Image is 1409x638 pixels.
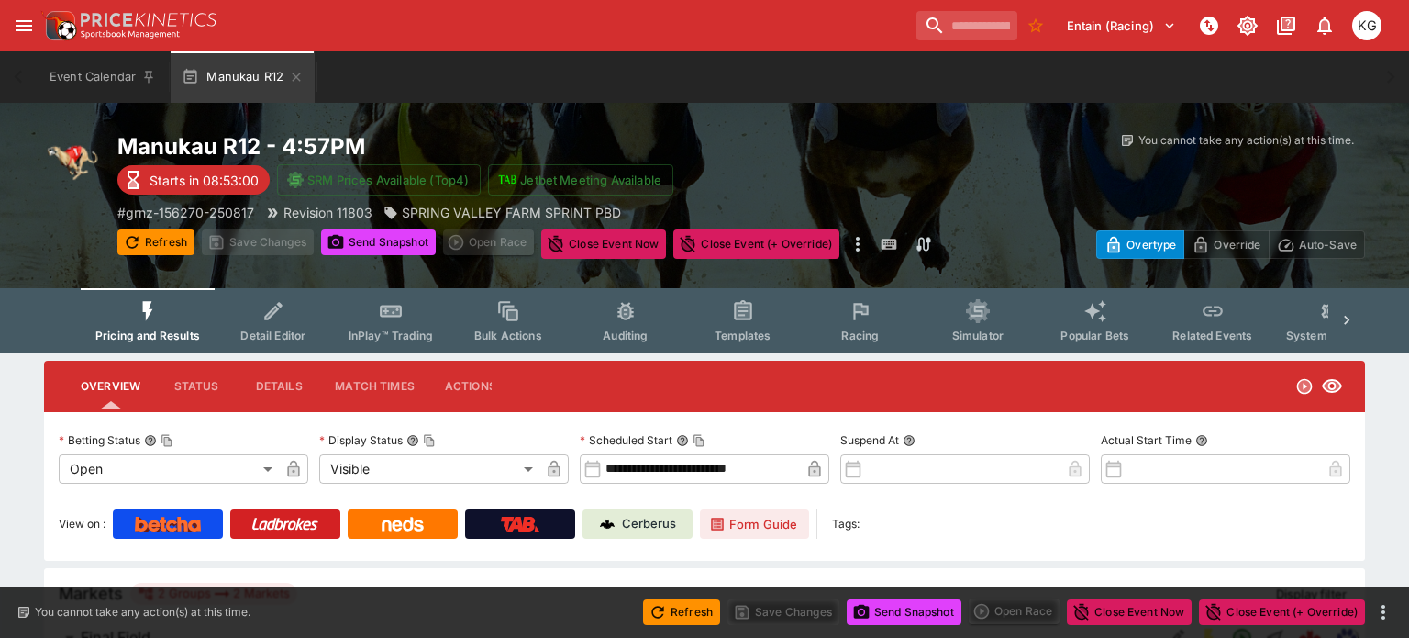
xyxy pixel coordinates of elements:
p: Override [1214,235,1260,254]
button: Send Snapshot [847,599,961,625]
img: jetbet-logo.svg [498,171,516,189]
button: open drawer [7,9,40,42]
button: Overtype [1096,230,1184,259]
p: You cannot take any action(s) at this time. [1138,132,1354,149]
button: Kevin Gutschlag [1347,6,1387,46]
p: Cerberus [622,515,676,533]
button: Override [1183,230,1269,259]
p: Starts in 08:53:00 [150,171,259,190]
a: Form Guide [700,509,809,539]
button: Select Tenant [1056,11,1187,40]
div: split button [443,229,534,255]
button: Copy To Clipboard [423,434,436,447]
img: PriceKinetics [81,13,216,27]
button: Display StatusCopy To Clipboard [406,434,419,447]
span: Templates [715,329,771,342]
button: more [1372,601,1394,623]
p: Suspend At [840,432,899,448]
div: SPRING VALLEY FARM SPRINT PBD [383,203,621,222]
button: Toggle light/dark mode [1231,9,1264,42]
p: Display Status [319,432,403,448]
button: Refresh [643,599,720,625]
p: Overtype [1126,235,1176,254]
a: Cerberus [582,509,693,539]
h5: Markets [59,583,123,604]
span: Auditing [603,329,648,342]
label: Tags: [832,509,860,539]
button: Close Event Now [1067,599,1192,625]
button: Display filter [1265,579,1358,609]
span: Popular Bets [1060,329,1129,342]
button: Copy To Clipboard [161,434,173,447]
img: greyhound_racing.png [44,132,103,191]
button: Scheduled StartCopy To Clipboard [676,434,689,447]
button: No Bookmarks [1021,11,1050,40]
div: Event type filters [81,288,1328,353]
button: Overview [66,364,155,409]
div: 2 Groups 2 Markets [138,583,290,605]
button: Actions [429,364,512,409]
span: System Controls [1286,329,1376,342]
img: Sportsbook Management [81,30,180,39]
div: split button [969,599,1060,624]
div: Visible [319,454,539,484]
button: Betting StatusCopy To Clipboard [144,434,157,447]
button: Send Snapshot [321,229,436,255]
p: Revision 11803 [283,203,372,222]
div: Start From [1096,230,1365,259]
button: Jetbet Meeting Available [488,164,673,196]
button: Notifications [1308,9,1341,42]
button: NOT Connected to PK [1193,9,1226,42]
p: Betting Status [59,432,140,448]
img: Cerberus [600,517,615,532]
button: SRM Prices Available (Top4) [277,164,481,196]
span: Racing [841,329,879,342]
button: more [847,229,869,259]
img: Betcha [135,517,201,532]
h2: Copy To Clipboard [117,132,741,161]
span: Pricing and Results [95,329,200,342]
p: Copy To Clipboard [117,203,254,222]
button: Documentation [1270,9,1303,42]
p: Actual Start Time [1101,432,1192,448]
p: Auto-Save [1299,235,1357,254]
span: Related Events [1172,329,1252,342]
span: Simulator [952,329,1004,342]
button: Close Event (+ Override) [673,229,839,259]
div: Kevin Gutschlag [1352,11,1381,40]
input: search [916,11,1017,40]
span: Bulk Actions [474,329,542,342]
button: Details [238,364,320,409]
button: Close Event (+ Override) [1199,599,1365,625]
span: Detail Editor [240,329,305,342]
p: SPRING VALLEY FARM SPRINT PBD [402,203,621,222]
span: InPlay™ Trading [349,329,433,342]
button: Event Calendar [39,51,167,103]
button: Suspend At [903,434,915,447]
div: Open [59,454,279,484]
button: Copy To Clipboard [693,434,705,447]
img: PriceKinetics Logo [40,7,77,44]
button: Actual Start Time [1195,434,1208,447]
img: Ladbrokes [251,517,318,532]
button: Refresh [117,229,194,255]
button: Close Event Now [541,229,666,259]
svg: Visible [1321,375,1343,397]
label: View on : [59,509,105,539]
img: Neds [382,517,423,532]
button: Status [155,364,238,409]
p: You cannot take any action(s) at this time. [35,604,250,621]
button: Manukau R12 [171,51,315,103]
button: Auto-Save [1269,230,1365,259]
button: Match Times [320,364,429,409]
img: TabNZ [501,517,539,532]
svg: Open [1295,377,1314,396]
p: Scheduled Start [580,432,672,448]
